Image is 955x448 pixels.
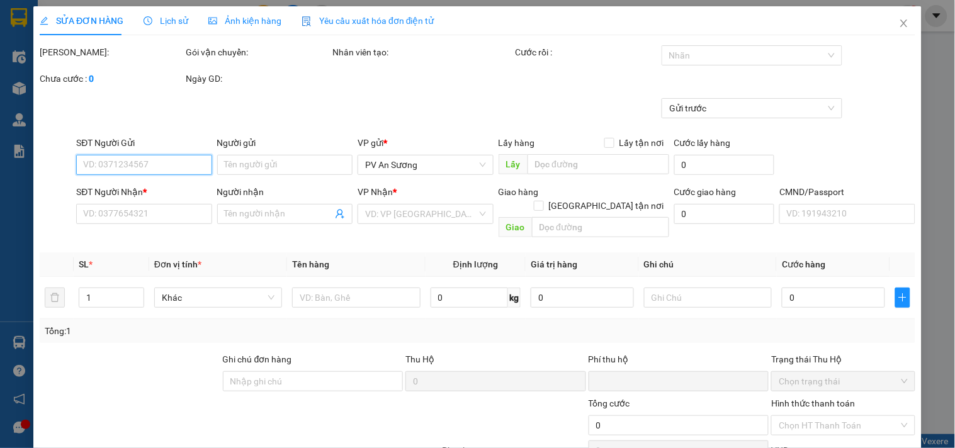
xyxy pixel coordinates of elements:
span: Lịch sử [144,16,188,26]
span: Giao hàng [499,187,539,197]
button: plus [895,288,910,308]
div: Gói vận chuyển: [186,45,330,59]
div: Người nhận [217,185,353,199]
span: PV Đắk Sắk [127,88,159,95]
span: VP Nhận [358,187,393,197]
span: picture [208,16,217,25]
label: Cước giao hàng [674,187,737,197]
span: Yêu cầu xuất hóa đơn điện tử [302,16,434,26]
div: Ngày GD: [186,72,330,86]
span: SỬA ĐƠN HÀNG [40,16,123,26]
span: 10:01:53 [DATE] [120,57,178,66]
div: VP gửi [358,136,493,150]
span: close [899,18,909,28]
span: kg [508,288,521,308]
strong: BIÊN NHẬN GỬI HÀNG HOÁ [43,76,146,85]
span: Khác [162,288,274,307]
label: Hình thức thanh toán [771,398,855,408]
input: Dọc đường [528,154,669,174]
button: Close [886,6,922,42]
span: Chọn trạng thái [779,372,907,391]
div: SĐT Người Nhận [76,185,212,199]
button: delete [45,288,65,308]
div: Trạng thái Thu Hộ [771,352,915,366]
span: Giao [499,217,532,237]
input: Ghi chú đơn hàng [223,371,404,391]
input: Ghi Chú [644,288,772,308]
span: Nơi nhận: [96,87,116,106]
div: CMND/Passport [779,185,915,199]
div: [PERSON_NAME]: [40,45,183,59]
img: icon [302,16,312,26]
span: Ảnh kiện hàng [208,16,281,26]
input: Cước giao hàng [674,204,775,224]
span: Nơi gửi: [13,87,26,106]
span: SL [79,259,89,269]
span: Định lượng [453,259,498,269]
span: Tổng cước [589,398,630,408]
span: [GEOGRAPHIC_DATA] tận nơi [544,199,669,213]
span: AS10250090 [127,47,178,57]
img: logo [13,28,29,60]
input: Cước lấy hàng [674,155,775,175]
input: Dọc đường [532,217,669,237]
div: Chưa cước : [40,72,183,86]
span: Gửi trước [669,99,835,118]
div: Người gửi [217,136,353,150]
span: PV An Sương [43,91,80,98]
span: PV An Sương [365,155,485,174]
span: Lấy tận nơi [614,136,669,150]
span: Thu Hộ [405,354,434,364]
th: Ghi chú [639,252,777,277]
strong: CÔNG TY TNHH [GEOGRAPHIC_DATA] 214 QL13 - P.26 - Q.BÌNH THẠNH - TP HCM 1900888606 [33,20,102,67]
span: edit [40,16,48,25]
div: Cước rồi : [516,45,659,59]
div: Tổng: 1 [45,324,370,338]
label: Ghi chú đơn hàng [223,354,292,364]
div: Phí thu hộ [589,352,769,371]
input: VD: Bàn, Ghế [292,288,420,308]
span: Cước hàng [782,259,825,269]
label: Cước lấy hàng [674,138,731,148]
span: Giá trị hàng [531,259,577,269]
div: SĐT Người Gửi [76,136,212,150]
span: Lấy hàng [499,138,535,148]
span: Tên hàng [292,259,329,269]
span: plus [896,293,910,303]
span: user-add [335,209,345,219]
span: clock-circle [144,16,152,25]
div: Nhân viên tạo: [332,45,513,59]
span: Lấy [499,154,528,174]
b: 0 [89,74,94,84]
span: Đơn vị tính [154,259,201,269]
